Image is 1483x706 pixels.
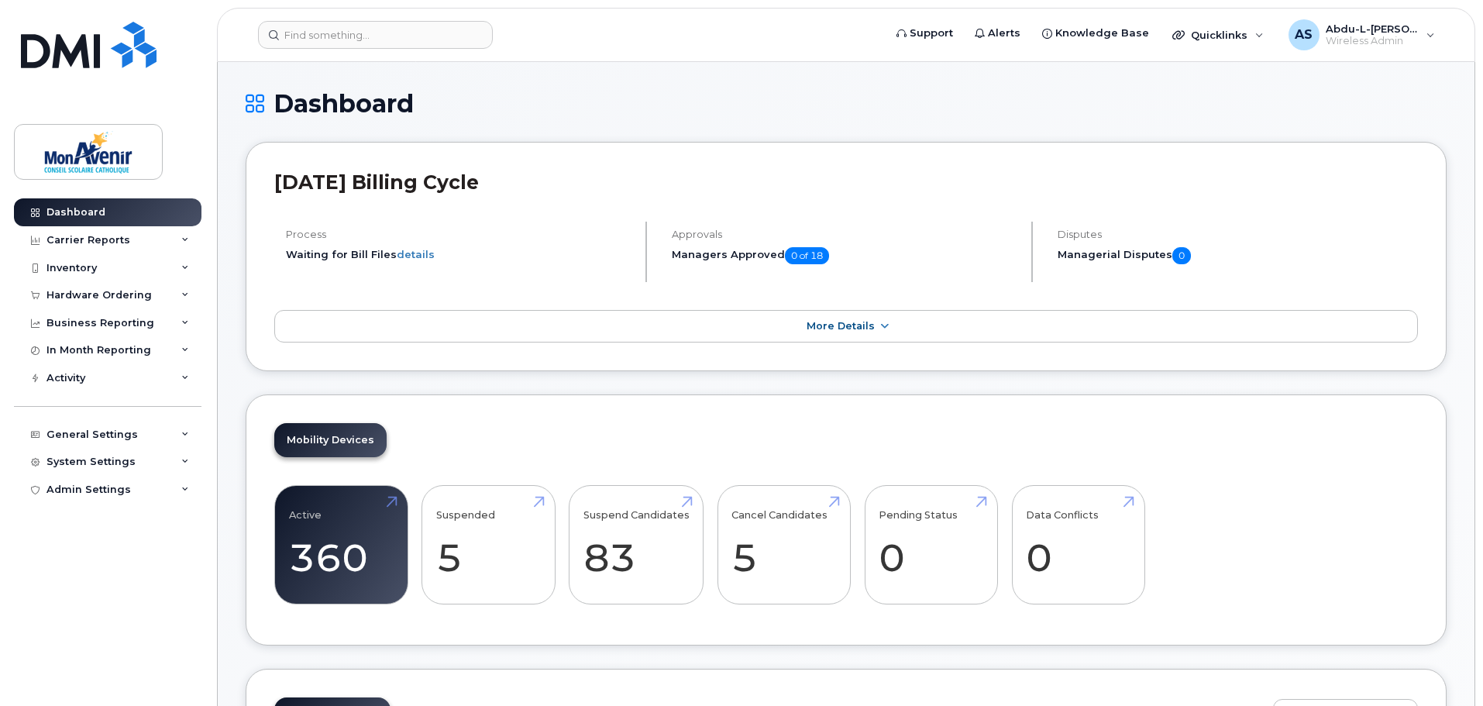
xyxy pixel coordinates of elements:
h4: Approvals [672,229,1018,240]
span: 0 of 18 [785,247,829,264]
h4: Disputes [1058,229,1418,240]
a: Data Conflicts 0 [1026,494,1130,596]
h5: Managers Approved [672,247,1018,264]
span: More Details [807,320,875,332]
a: Active 360 [289,494,394,596]
a: details [397,248,435,260]
li: Waiting for Bill Files [286,247,632,262]
a: Cancel Candidates 5 [731,494,836,596]
a: Suspended 5 [436,494,541,596]
a: Suspend Candidates 83 [583,494,690,596]
h2: [DATE] Billing Cycle [274,170,1418,194]
h5: Managerial Disputes [1058,247,1418,264]
h1: Dashboard [246,90,1447,117]
a: Pending Status 0 [879,494,983,596]
span: 0 [1172,247,1191,264]
h4: Process [286,229,632,240]
a: Mobility Devices [274,423,387,457]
